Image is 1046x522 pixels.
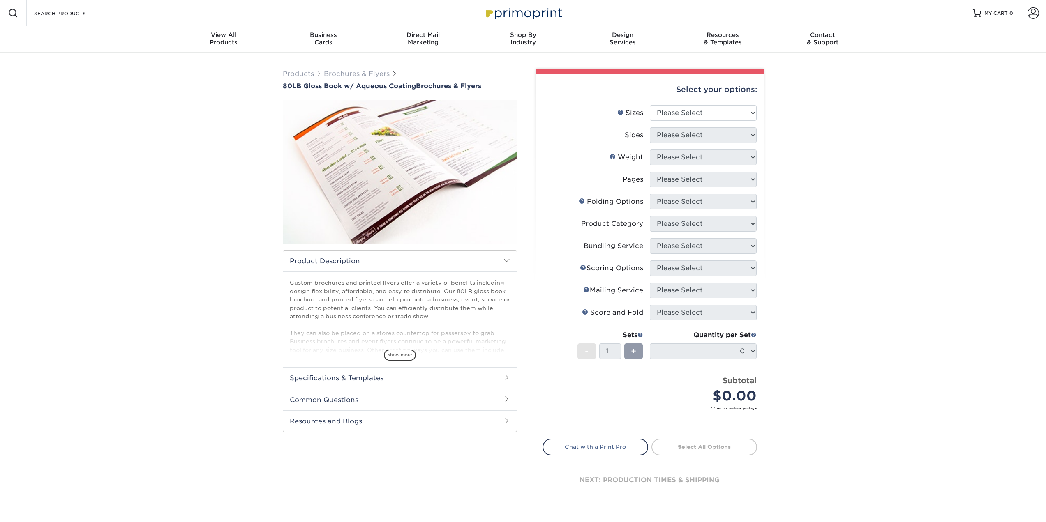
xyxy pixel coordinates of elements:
[283,91,517,253] img: 80LB Gloss Book<br/>w/ Aqueous Coating 01
[473,26,573,53] a: Shop ByIndustry
[573,26,673,53] a: DesignServices
[623,175,643,184] div: Pages
[573,31,673,39] span: Design
[283,70,314,78] a: Products
[283,367,517,389] h2: Specifications & Templates
[673,26,773,53] a: Resources& Templates
[273,26,373,53] a: BusinessCards
[543,455,757,505] div: next: production times & shipping
[651,439,757,455] a: Select All Options
[673,31,773,39] span: Resources
[617,108,643,118] div: Sizes
[577,330,643,340] div: Sets
[373,31,473,46] div: Marketing
[283,251,517,271] h2: Product Description
[373,26,473,53] a: Direct MailMarketing
[273,31,373,39] span: Business
[723,376,757,385] strong: Subtotal
[482,4,564,22] img: Primoprint
[1009,10,1013,16] span: 0
[373,31,473,39] span: Direct Mail
[625,130,643,140] div: Sides
[773,26,873,53] a: Contact& Support
[585,345,589,357] span: -
[473,31,573,46] div: Industry
[283,82,517,90] h1: Brochures & Flyers
[33,8,113,18] input: SEARCH PRODUCTS.....
[582,308,643,317] div: Score and Fold
[543,74,757,105] div: Select your options:
[273,31,373,46] div: Cards
[573,31,673,46] div: Services
[610,152,643,162] div: Weight
[650,330,757,340] div: Quantity per Set
[984,10,1008,17] span: MY CART
[584,241,643,251] div: Bundling Service
[473,31,573,39] span: Shop By
[283,82,517,90] a: 80LB Gloss Book w/ Aqueous CoatingBrochures & Flyers
[549,406,757,411] small: *Does not include postage
[384,350,416,361] span: show more
[324,70,390,78] a: Brochures & Flyers
[174,26,274,53] a: View AllProducts
[283,82,416,90] span: 80LB Gloss Book w/ Aqueous Coating
[583,285,643,295] div: Mailing Service
[283,389,517,410] h2: Common Questions
[673,31,773,46] div: & Templates
[773,31,873,46] div: & Support
[580,263,643,273] div: Scoring Options
[773,31,873,39] span: Contact
[283,410,517,432] h2: Resources and Blogs
[174,31,274,39] span: View All
[579,197,643,207] div: Folding Options
[174,31,274,46] div: Products
[290,278,510,396] p: Custom brochures and printed flyers offer a variety of benefits including design flexibility, aff...
[631,345,636,357] span: +
[543,439,648,455] a: Chat with a Print Pro
[581,219,643,229] div: Product Category
[656,386,757,406] div: $0.00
